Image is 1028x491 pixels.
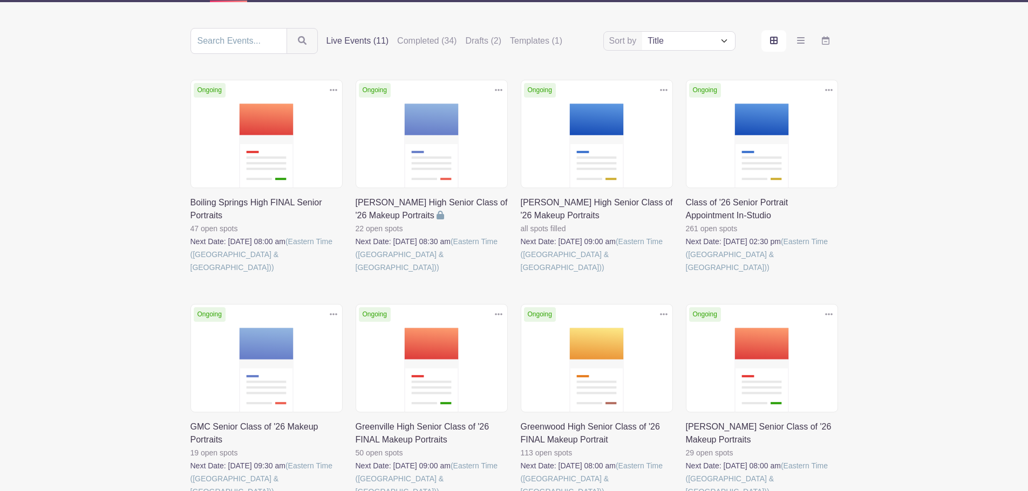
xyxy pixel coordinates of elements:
[465,34,501,47] label: Drafts (2)
[510,34,562,47] label: Templates (1)
[609,34,640,47] label: Sort by
[761,30,838,52] div: order and view
[326,34,389,47] label: Live Events (11)
[190,28,287,54] input: Search Events...
[326,34,562,47] div: filters
[397,34,457,47] label: Completed (34)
